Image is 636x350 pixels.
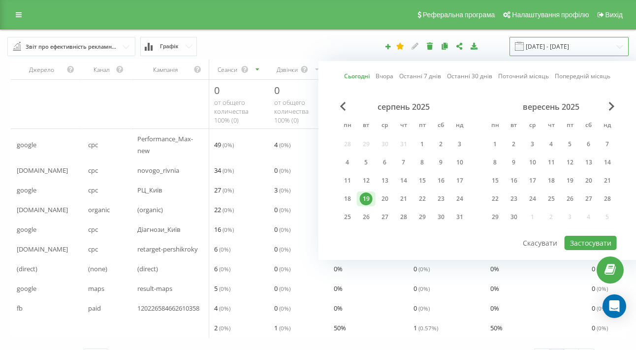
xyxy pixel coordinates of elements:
[561,191,579,206] div: пт 26 вер 2025 р.
[376,71,393,81] a: Вчора
[214,283,230,294] span: 5
[545,156,558,169] div: 11
[160,43,178,50] span: Графік
[563,119,577,133] abbr: п’ятниця
[137,164,179,176] span: novogo_rivnia
[416,156,429,169] div: 8
[488,119,503,133] abbr: понеділок
[274,139,290,151] span: 4
[416,174,429,187] div: 15
[523,173,542,188] div: ср 17 вер 2025 р.
[582,156,595,169] div: 13
[453,174,466,187] div: 17
[423,11,495,19] span: Реферальна програма
[582,138,595,151] div: 6
[137,133,203,157] span: Performance_Max-new
[601,156,614,169] div: 14
[137,223,180,235] span: Діагнози_Київ
[592,322,608,334] span: 0
[137,204,163,216] span: (organic)
[360,174,373,187] div: 12
[214,223,234,235] span: 16
[394,155,413,170] div: чт 7 серп 2025 р.
[214,322,230,334] span: 2
[274,283,290,294] span: 0
[581,119,596,133] abbr: субота
[376,155,394,170] div: ср 6 серп 2025 р.
[418,285,430,292] span: ( 0 %)
[490,322,503,334] span: 50 %
[357,210,376,224] div: вт 26 серп 2025 р.
[413,302,430,314] span: 0
[542,173,561,188] div: чт 18 вер 2025 р.
[435,174,447,187] div: 16
[453,156,466,169] div: 10
[274,322,290,334] span: 1
[418,324,438,332] span: ( 0.57 %)
[214,139,234,151] span: 49
[17,65,66,74] div: Джерело
[214,302,230,314] span: 4
[432,210,450,224] div: сб 30 серп 2025 р.
[379,192,391,205] div: 20
[11,60,625,338] div: scrollable content
[341,192,354,205] div: 18
[435,192,447,205] div: 23
[508,211,520,223] div: 30
[418,304,430,312] span: ( 0 %)
[219,285,230,292] span: ( 0 %)
[601,138,614,151] div: 7
[17,283,36,294] span: google
[601,192,614,205] div: 28
[486,210,505,224] div: пн 29 вер 2025 р.
[376,210,394,224] div: ср 27 серп 2025 р.
[279,324,290,332] span: ( 0 %)
[505,210,523,224] div: вт 30 вер 2025 р.
[498,71,549,81] a: Поточний місяць
[470,42,478,49] i: Завантажити звіт
[561,137,579,152] div: пт 5 вер 2025 р.
[413,173,432,188] div: пт 15 серп 2025 р.
[601,174,614,187] div: 21
[603,294,626,318] div: Open Intercom Messenger
[415,119,430,133] abbr: п’ятниця
[88,263,107,275] span: (none)
[434,119,448,133] abbr: субота
[525,119,540,133] abbr: середа
[341,156,354,169] div: 4
[360,192,373,205] div: 19
[598,137,617,152] div: нд 7 вер 2025 р.
[274,65,301,74] div: Дзвінки
[279,186,290,194] span: ( 0 %)
[384,43,391,49] i: Створити звіт
[379,174,391,187] div: 13
[579,137,598,152] div: сб 6 вер 2025 р.
[214,263,230,275] span: 6
[379,156,391,169] div: 6
[360,211,373,223] div: 26
[376,173,394,188] div: ср 13 серп 2025 р.
[526,192,539,205] div: 24
[341,174,354,187] div: 11
[413,155,432,170] div: пт 8 серп 2025 р.
[592,263,608,275] span: 0
[394,173,413,188] div: чт 14 серп 2025 р.
[555,71,610,81] a: Попередній місяць
[17,263,37,275] span: (direct)
[413,137,432,152] div: пт 1 серп 2025 р.
[489,174,502,187] div: 15
[598,191,617,206] div: нд 28 вер 2025 р.
[88,302,101,314] span: paid
[426,42,434,49] i: Видалити звіт
[341,211,354,223] div: 25
[223,206,234,214] span: ( 0 %)
[88,243,98,255] span: cpc
[397,192,410,205] div: 21
[605,11,623,19] span: Вихід
[609,102,615,111] span: Next Month
[542,137,561,152] div: чт 4 вер 2025 р.
[597,304,608,312] span: ( 0 %)
[137,302,199,314] span: 120226584662610358
[338,173,357,188] div: пн 11 серп 2025 р.
[137,263,158,275] span: (direct)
